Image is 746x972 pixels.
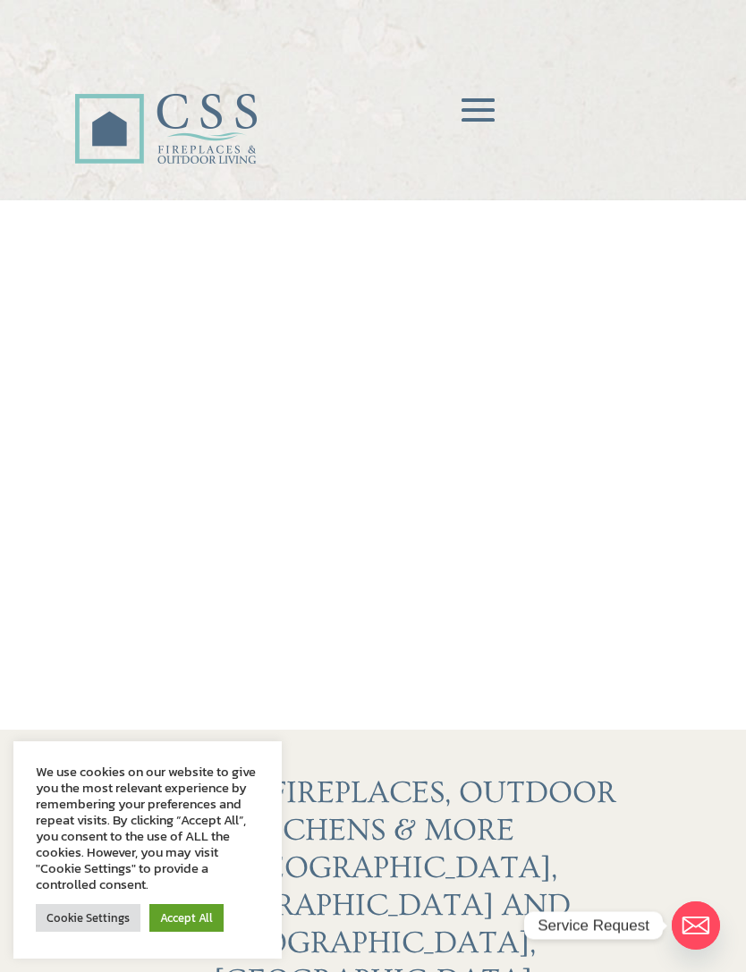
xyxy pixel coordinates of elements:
a: Email [672,901,720,950]
img: CSS Fireplaces & Outdoor Living (Formerly Construction Solutions & Supply)- Jacksonville Ormond B... [74,44,257,173]
div: We use cookies on our website to give you the most relevant experience by remembering your prefer... [36,764,259,892]
a: Cookie Settings [36,904,140,932]
a: Accept All [149,904,224,932]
